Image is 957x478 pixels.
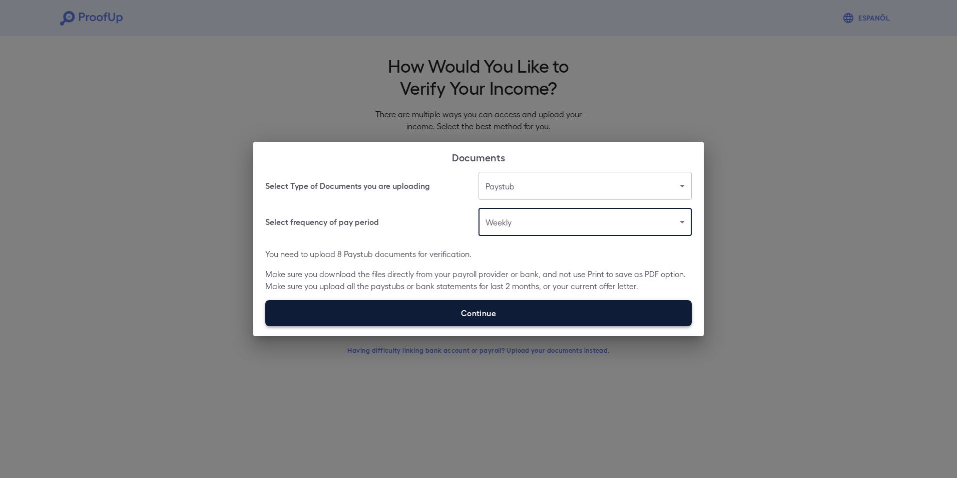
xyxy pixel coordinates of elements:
p: You need to upload 8 Paystub documents for verification. [265,248,692,260]
label: Continue [265,300,692,326]
div: Weekly [478,208,692,236]
div: Paystub [478,172,692,200]
h6: Select frequency of pay period [265,216,379,228]
p: Make sure you download the files directly from your payroll provider or bank, and not use Print t... [265,268,692,292]
h6: Select Type of Documents you are uploading [265,180,430,192]
h2: Documents [253,142,704,172]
